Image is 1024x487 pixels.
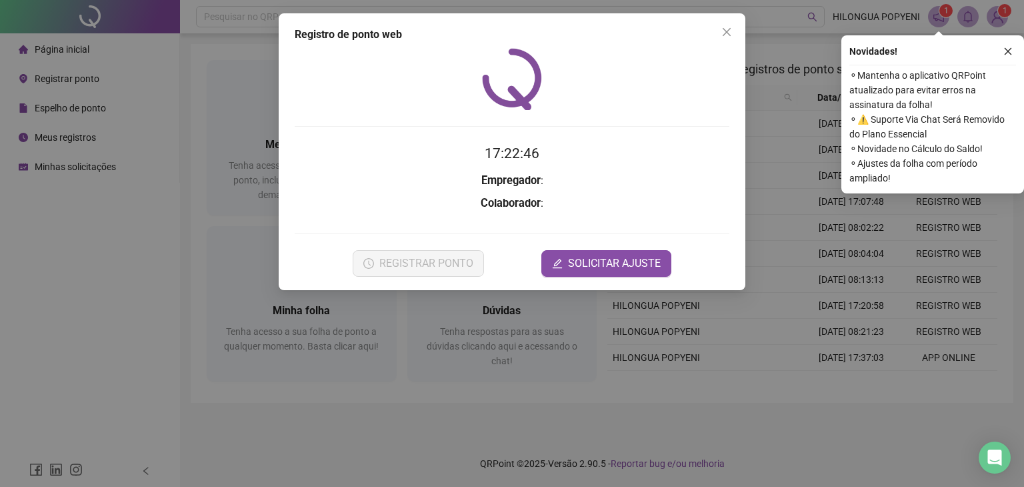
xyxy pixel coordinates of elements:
[849,156,1016,185] span: ⚬ Ajustes da folha com período ampliado!
[979,442,1011,474] div: Open Intercom Messenger
[481,174,541,187] strong: Empregador
[295,195,729,212] h3: :
[481,197,541,209] strong: Colaborador
[1003,47,1013,56] span: close
[849,141,1016,156] span: ⚬ Novidade no Cálculo do Saldo!
[716,21,737,43] button: Close
[353,250,484,277] button: REGISTRAR PONTO
[568,256,661,272] span: SOLICITAR AJUSTE
[849,44,897,59] span: Novidades !
[541,250,671,277] button: editSOLICITAR AJUSTE
[482,48,542,110] img: QRPoint
[552,258,563,269] span: edit
[849,112,1016,141] span: ⚬ ⚠️ Suporte Via Chat Será Removido do Plano Essencial
[721,27,732,37] span: close
[295,27,729,43] div: Registro de ponto web
[849,68,1016,112] span: ⚬ Mantenha o aplicativo QRPoint atualizado para evitar erros na assinatura da folha!
[295,172,729,189] h3: :
[485,145,539,161] time: 17:22:46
